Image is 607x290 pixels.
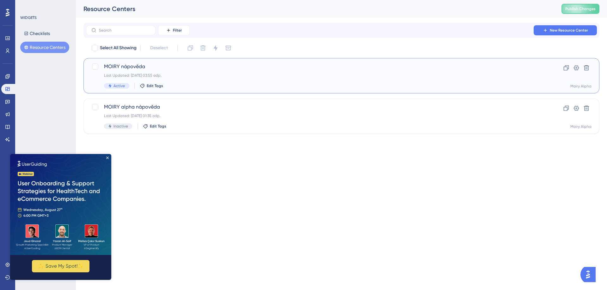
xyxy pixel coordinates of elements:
[173,28,182,33] span: Filter
[534,25,597,35] button: New Resource Center
[144,42,174,54] button: Deselect
[147,83,163,88] span: Edit Tags
[550,28,588,33] span: New Resource Center
[140,83,163,88] button: Edit Tags
[570,124,592,129] div: Moiry Alpha
[143,124,166,129] button: Edit Tags
[158,25,190,35] button: Filter
[20,15,37,20] div: WIDGETS
[100,44,137,52] span: Select All Showing
[104,63,528,70] span: MOIRY nápověda
[150,124,166,129] span: Edit Tags
[150,44,168,52] span: Deselect
[580,265,599,284] iframe: UserGuiding AI Assistant Launcher
[561,4,599,14] button: Publish Changes
[22,106,79,118] button: ✨ Save My Spot!✨
[104,113,528,118] div: Last Updated: [DATE] 01:35 odp.
[20,42,69,53] button: Resource Centers
[83,4,546,13] div: Resource Centers
[99,28,150,33] input: Search
[565,6,596,11] span: Publish Changes
[570,84,592,89] div: Moiry Alpha
[113,83,125,88] span: Active
[113,124,128,129] span: Inactive
[20,28,54,39] button: Checklists
[104,103,528,111] span: MOIRY alpha nápověda
[104,73,528,78] div: Last Updated: [DATE] 03:55 odp.
[96,3,99,5] div: Close Preview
